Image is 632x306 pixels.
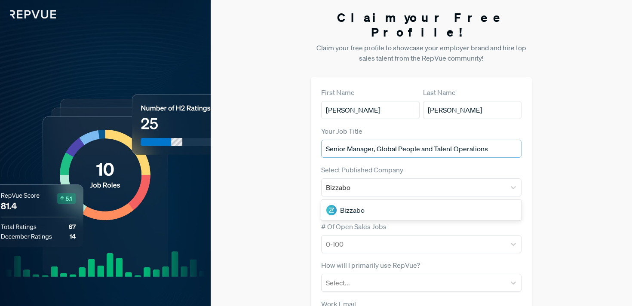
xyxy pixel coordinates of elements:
[321,140,522,158] input: Title
[326,205,337,215] img: Bizzabo
[311,43,532,63] p: Claim your free profile to showcase your employer brand and hire top sales talent from the RepVue...
[321,101,420,119] input: First Name
[321,202,522,219] div: Bizzabo
[321,221,387,232] label: # Of Open Sales Jobs
[321,165,403,175] label: Select Published Company
[423,101,522,119] input: Last Name
[311,10,532,39] h3: Claim your Free Profile!
[321,87,355,98] label: First Name
[321,260,420,270] label: How will I primarily use RepVue?
[321,126,362,136] label: Your Job Title
[423,87,456,98] label: Last Name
